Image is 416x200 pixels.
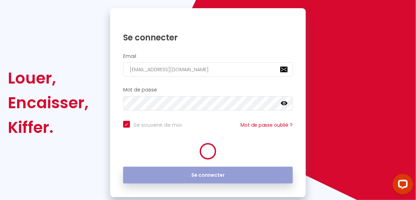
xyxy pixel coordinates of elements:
iframe: LiveChat chat widget [387,171,416,200]
input: Ton Email [123,62,293,77]
h2: Email [123,53,293,59]
h2: Mot de passe [123,87,293,93]
button: Se connecter [123,167,293,184]
h1: Se connecter [123,32,293,43]
a: Mot de passe oublié ? [241,122,293,128]
div: Encaisser, [8,90,89,115]
div: Kiffer. [8,115,89,140]
div: Louer, [8,66,89,90]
